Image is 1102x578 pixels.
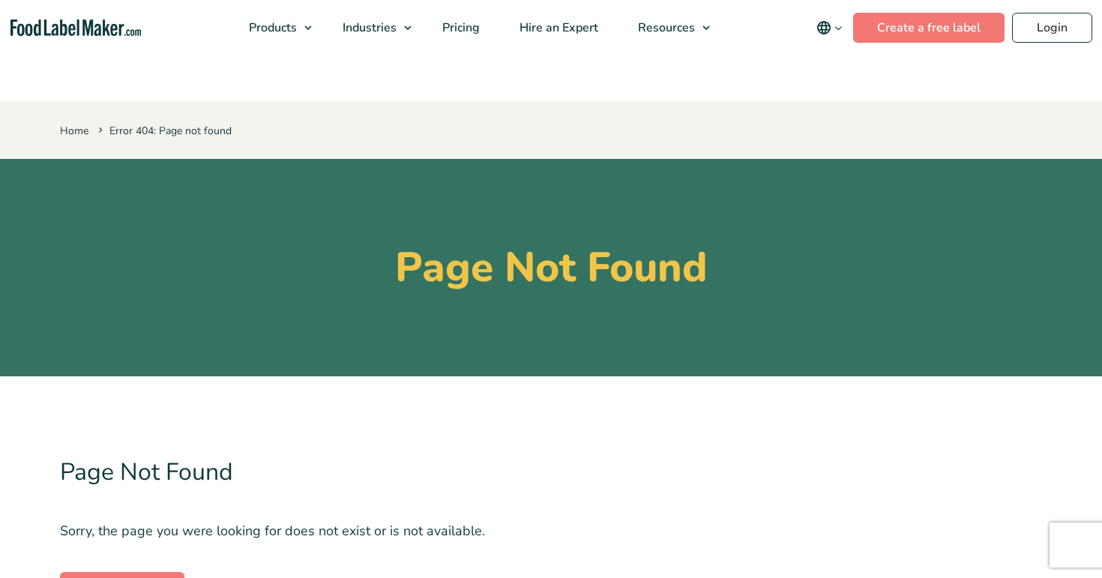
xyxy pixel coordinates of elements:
[244,19,298,36] span: Products
[633,19,696,36] span: Resources
[60,243,1042,292] h1: Page Not Found
[60,520,1042,542] p: Sorry, the page you were looking for does not exist or is not available.
[60,124,88,138] a: Home
[338,19,398,36] span: Industries
[60,436,1042,508] h2: Page Not Found
[438,19,481,36] span: Pricing
[515,19,600,36] span: Hire an Expert
[1012,13,1092,43] a: Login
[95,124,232,138] span: Error 404: Page not found
[853,13,1005,43] a: Create a free label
